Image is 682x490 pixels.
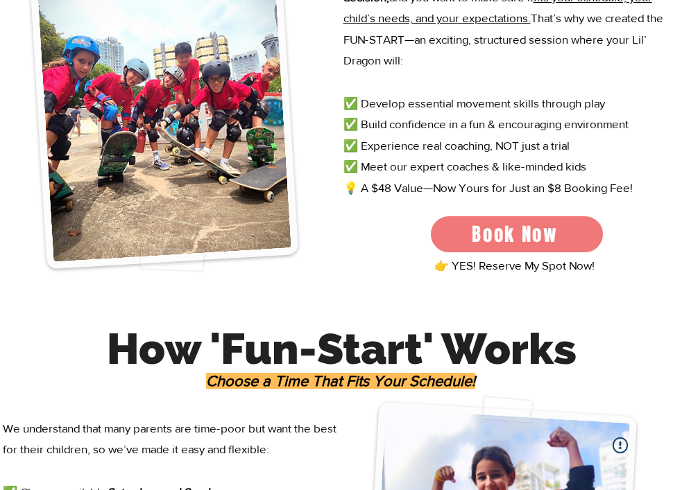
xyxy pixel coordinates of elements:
[206,373,475,389] span: Choose a Time That Fits Your Schedule!
[3,418,338,482] p: We understand that many parents are time-poor but want the best for their children, so we’ve made...
[343,177,679,199] p: 💡 A $48 Value—Now Yours for Just an $8 Booking Fee!
[107,324,577,374] span: How 'Fun-Start' Works
[472,220,559,248] span: Book Now
[429,215,604,254] a: Book Now
[343,93,679,177] p: ✅ Develop essential movement skills through play ✅ Build confidence in a fun & encouraging enviro...
[434,259,595,272] span: 👉 YES! Reserve My Spot Now!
